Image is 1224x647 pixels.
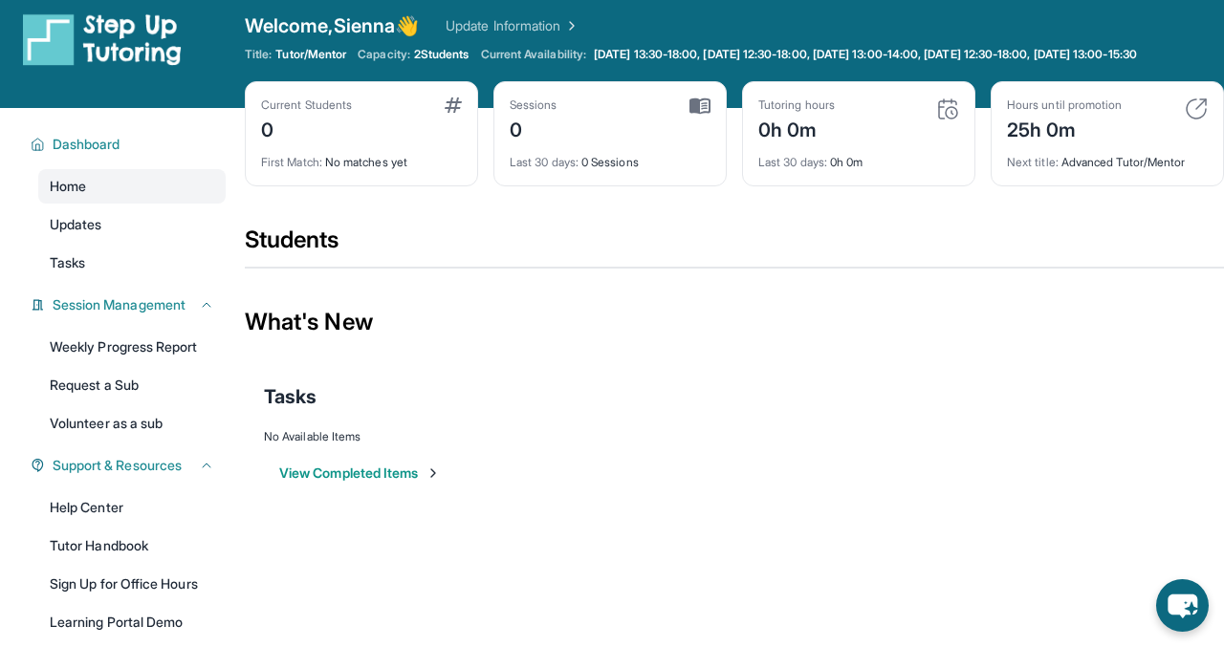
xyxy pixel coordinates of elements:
[53,135,120,154] span: Dashboard
[38,406,226,441] a: Volunteer as a sub
[1007,113,1122,143] div: 25h 0m
[358,47,410,62] span: Capacity:
[689,97,710,115] img: card
[38,246,226,280] a: Tasks
[758,97,835,113] div: Tutoring hours
[1007,155,1059,169] span: Next title :
[590,47,1141,62] a: [DATE] 13:30-18:00, [DATE] 12:30-18:00, [DATE] 13:00-14:00, [DATE] 12:30-18:00, [DATE] 13:00-15:30
[245,47,272,62] span: Title:
[245,280,1224,364] div: What's New
[510,143,710,170] div: 0 Sessions
[1007,97,1122,113] div: Hours until promotion
[758,113,835,143] div: 0h 0m
[38,330,226,364] a: Weekly Progress Report
[38,207,226,242] a: Updates
[261,113,352,143] div: 0
[560,16,579,35] img: Chevron Right
[1007,143,1208,170] div: Advanced Tutor/Mentor
[50,253,85,272] span: Tasks
[38,605,226,639] a: Learning Portal Demo
[45,135,214,154] button: Dashboard
[45,295,214,314] button: Session Management
[38,490,226,525] a: Help Center
[414,47,470,62] span: 2 Students
[264,383,317,410] span: Tasks
[53,456,182,475] span: Support & Resources
[261,97,352,113] div: Current Students
[245,12,419,39] span: Welcome, Sienna 👋
[510,155,579,169] span: Last 30 days :
[38,368,226,402] a: Request a Sub
[446,16,579,35] a: Update Information
[936,97,959,120] img: card
[38,528,226,563] a: Tutor Handbook
[50,177,86,196] span: Home
[275,47,346,62] span: Tutor/Mentor
[23,12,182,66] img: logo
[245,225,1224,267] div: Students
[758,143,959,170] div: 0h 0m
[264,429,1205,444] div: No Available Items
[510,97,557,113] div: Sessions
[510,113,557,143] div: 0
[758,155,827,169] span: Last 30 days :
[481,47,586,62] span: Current Availability:
[279,464,441,483] button: View Completed Items
[45,456,214,475] button: Support & Resources
[594,47,1137,62] span: [DATE] 13:30-18:00, [DATE] 12:30-18:00, [DATE] 13:00-14:00, [DATE] 12:30-18:00, [DATE] 13:00-15:30
[50,215,102,234] span: Updates
[1156,579,1209,632] button: chat-button
[53,295,186,314] span: Session Management
[38,169,226,204] a: Home
[261,143,462,170] div: No matches yet
[261,155,322,169] span: First Match :
[38,567,226,601] a: Sign Up for Office Hours
[445,97,462,113] img: card
[1185,97,1208,120] img: card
